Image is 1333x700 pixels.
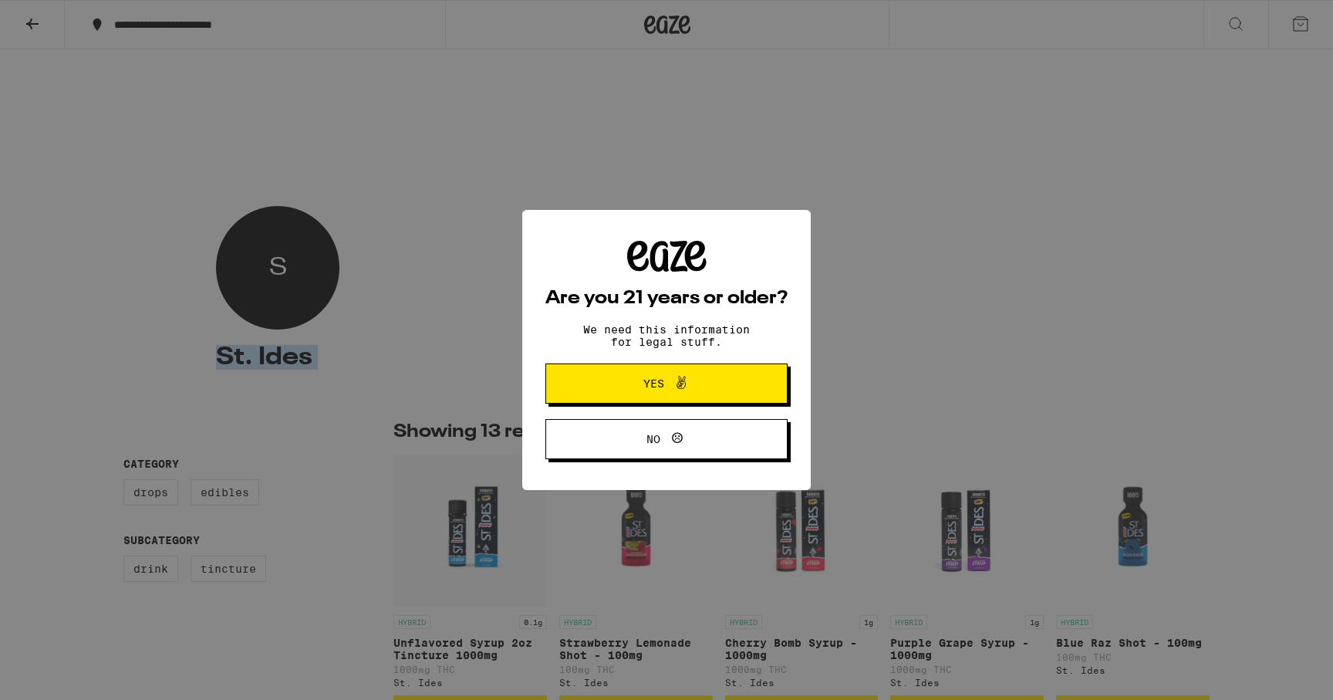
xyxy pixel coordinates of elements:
button: No [545,419,788,459]
span: No [646,434,660,445]
button: Yes [545,364,788,404]
span: Yes [643,378,664,389]
p: We need this information for legal stuff. [570,323,763,348]
span: Hi. Need any help? [9,11,111,23]
h2: Are you 21 years or older? [545,289,788,308]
